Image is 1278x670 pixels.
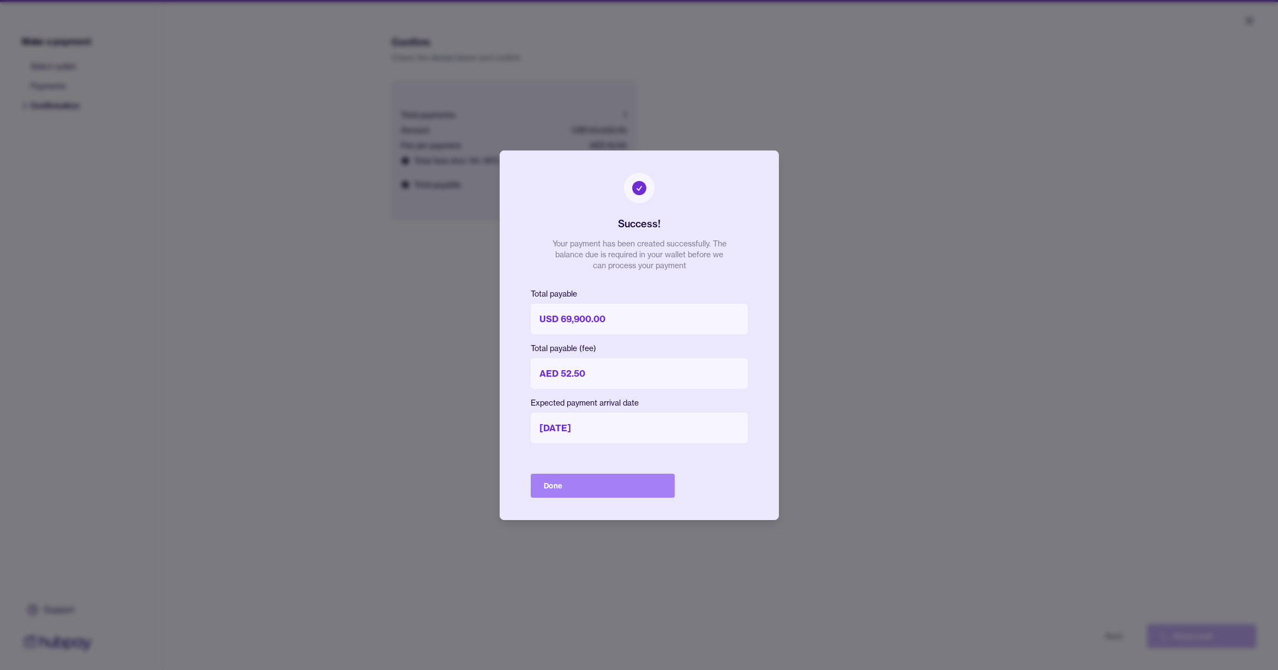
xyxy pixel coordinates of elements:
p: AED 52.50 [531,358,748,389]
p: [DATE] [531,413,748,443]
h2: Success! [618,216,661,232]
p: Total payable [531,288,748,299]
p: Total payable (fee) [531,343,748,354]
p: Your payment has been created successfully. The balance due is required in your wallet before we ... [552,238,727,271]
p: USD 69,900.00 [531,304,748,334]
button: Done [531,474,675,498]
p: Expected payment arrival date [531,397,748,408]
